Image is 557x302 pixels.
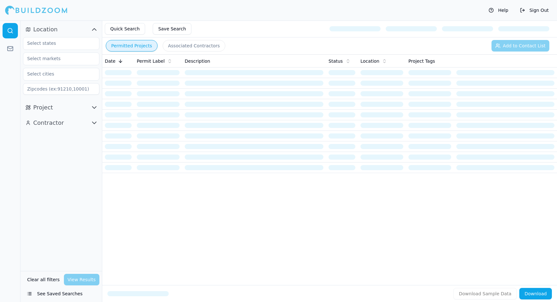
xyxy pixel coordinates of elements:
[23,37,91,49] input: Select states
[33,103,53,112] span: Project
[23,53,91,64] input: Select markets
[23,68,91,80] input: Select cities
[360,58,379,64] span: Location
[23,83,99,95] input: Zipcodes (ex:91210,10001)
[33,25,58,34] span: Location
[33,118,64,127] span: Contractor
[106,40,158,52] button: Permitted Projects
[485,5,512,15] button: Help
[26,274,61,285] button: Clear all filters
[329,58,343,64] span: Status
[105,23,145,35] button: Quick Search
[163,40,225,52] button: Associated Contractors
[23,288,99,299] button: See Saved Searches
[408,58,435,64] span: Project Tags
[105,58,115,64] span: Date
[153,23,191,35] button: Save Search
[23,102,99,113] button: Project
[137,58,165,64] span: Permit Label
[185,58,210,64] span: Description
[23,24,99,35] button: Location
[517,5,552,15] button: Sign Out
[519,288,552,299] button: Download
[23,118,99,128] button: Contractor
